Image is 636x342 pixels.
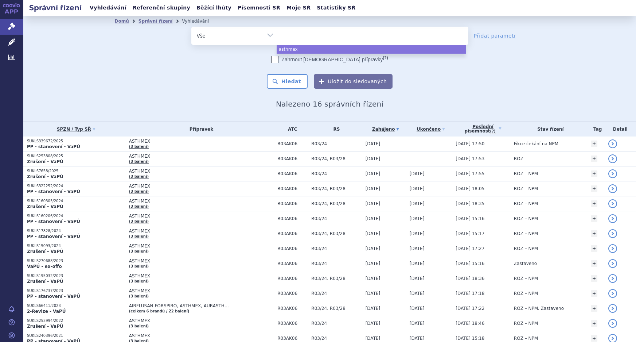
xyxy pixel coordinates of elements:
[366,276,381,281] span: [DATE]
[27,243,125,249] p: SUKLS15093/2024
[311,171,362,176] span: R03/24
[410,246,425,251] span: [DATE]
[591,200,597,207] a: +
[591,260,597,267] a: +
[605,122,636,137] th: Detail
[410,306,425,311] span: [DATE]
[456,141,484,146] span: [DATE] 17:50
[284,3,313,13] a: Moje SŘ
[129,145,149,149] a: (3 balení)
[366,246,381,251] span: [DATE]
[129,303,274,308] span: AIRFLUSAN FORSPIRO, ASTHMEX, AURASTH…
[129,318,274,323] span: ASTHMEX
[277,306,308,311] span: R03AK06
[410,171,425,176] span: [DATE]
[27,159,63,164] strong: Zrušení - VaPÚ
[129,169,274,174] span: ASTHMEX
[182,16,218,27] li: Vyhledávání
[27,174,63,179] strong: Zrušení - VaPÚ
[608,184,617,193] a: detail
[129,243,274,249] span: ASTHMEX
[27,139,125,144] p: SUKLS339672/2025
[27,228,125,234] p: SUKLS17828/2024
[129,214,274,219] span: ASTHMEX
[591,320,597,327] a: +
[410,321,425,326] span: [DATE]
[366,201,381,206] span: [DATE]
[366,321,381,326] span: [DATE]
[514,201,538,206] span: ROZ – NPM
[129,234,149,238] a: (3 balení)
[456,306,484,311] span: [DATE] 17:22
[276,100,383,108] span: Nalezeno 16 správních řízení
[410,291,425,296] span: [DATE]
[277,276,308,281] span: R03AK06
[591,230,597,237] a: +
[129,273,274,278] span: ASTHMEX
[129,139,274,144] span: ASTHMEX
[27,144,80,149] strong: PP - stanovení - VaPÚ
[514,156,523,161] span: ROZ
[456,186,484,191] span: [DATE] 18:05
[311,291,362,296] span: R03/24
[608,229,617,238] a: detail
[514,306,564,311] span: ROZ – NPM, Zastaveno
[138,19,173,24] a: Správní řízení
[608,259,617,268] a: detail
[410,124,452,134] a: Ukončeno
[410,186,425,191] span: [DATE]
[591,155,597,162] a: +
[27,288,125,293] p: SUKLS176737/2023
[311,246,362,251] span: R03/24
[129,333,274,338] span: ASTHMEX
[311,141,362,146] span: R03/24
[608,274,617,283] a: detail
[311,186,362,191] span: R03/24, R03/28
[27,154,125,159] p: SUKLS253808/2025
[27,214,125,219] p: SUKLS160206/2024
[514,321,538,326] span: ROZ – NPM
[277,156,308,161] span: R03AK06
[308,122,362,137] th: RS
[591,335,597,342] a: +
[27,234,80,239] strong: PP - stanovení - VaPÚ
[608,214,617,223] a: detail
[311,276,362,281] span: R03/24, R03/28
[366,261,381,266] span: [DATE]
[87,3,129,13] a: Vyhledávání
[274,122,308,137] th: ATC
[514,231,538,236] span: ROZ – NPM
[410,156,411,161] span: -
[27,124,125,134] a: SPZN / Typ SŘ
[27,258,125,264] p: SUKLS270688/2023
[456,171,484,176] span: [DATE] 17:55
[27,309,66,314] strong: 2-Revize - VaPÚ
[129,294,149,298] a: (3 balení)
[27,333,125,338] p: SUKLS240396/2021
[608,289,617,298] a: detail
[366,336,381,341] span: [DATE]
[27,273,125,278] p: SUKLS195032/2023
[456,122,510,137] a: Poslednípísemnost(?)
[366,306,381,311] span: [DATE]
[129,219,149,223] a: (3 balení)
[608,199,617,208] a: detail
[129,309,190,313] a: (celkem 6 brandů / 22 balení)
[129,160,149,164] a: (3 balení)
[514,276,538,281] span: ROZ – NPM
[27,303,125,308] p: SUKLS66411/2023
[456,261,484,266] span: [DATE] 15:16
[456,201,484,206] span: [DATE] 18:35
[591,305,597,312] a: +
[27,264,62,269] strong: VaPÚ - ex-offo
[277,45,466,54] li: asthmex
[277,141,308,146] span: R03AK06
[311,321,362,326] span: R03/24
[591,245,597,252] a: +
[267,74,308,89] button: Hledat
[456,291,484,296] span: [DATE] 17:18
[129,199,274,204] span: ASTHMEX
[311,336,362,341] span: R03/24
[314,74,393,89] button: Uložit do sledovaných
[410,141,411,146] span: -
